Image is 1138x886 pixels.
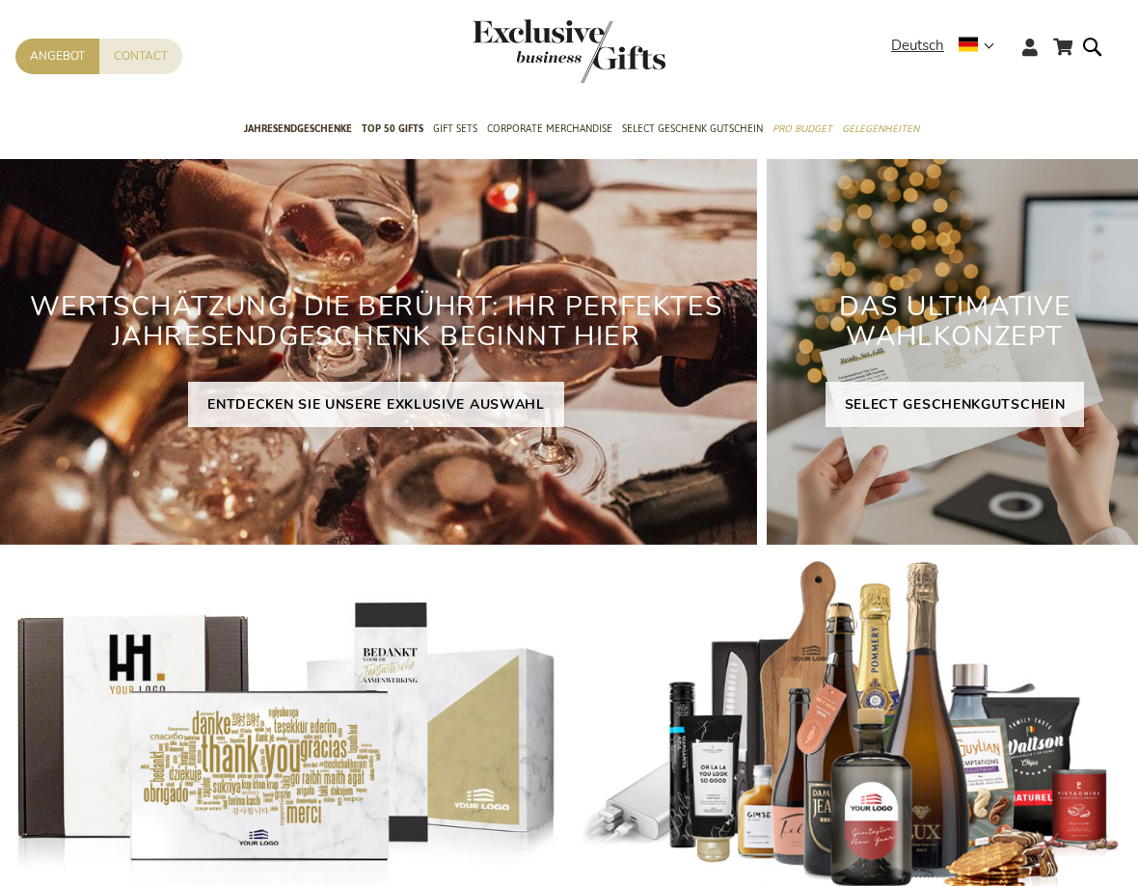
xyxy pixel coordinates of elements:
a: Angebot [15,39,99,74]
span: Select Geschenk Gutschein [622,119,763,139]
a: store logo [473,19,569,83]
div: Deutsch [891,35,1007,57]
span: Pro Budget [772,119,832,139]
span: Gelegenheiten [842,119,919,139]
img: Exclusive Business gifts logo [473,19,665,83]
span: Jahresendgeschenke [244,119,352,139]
a: ENTDECKEN SIE UNSERE EXKLUSIVE AUSWAHL [188,382,564,427]
span: Deutsch [891,35,944,57]
span: TOP 50 Gifts [362,119,423,139]
span: Corporate Merchandise [487,119,612,139]
span: Gift Sets [433,119,477,139]
a: Contact [99,39,182,74]
a: SELECT GESCHENKGUTSCHEIN [826,382,1085,427]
